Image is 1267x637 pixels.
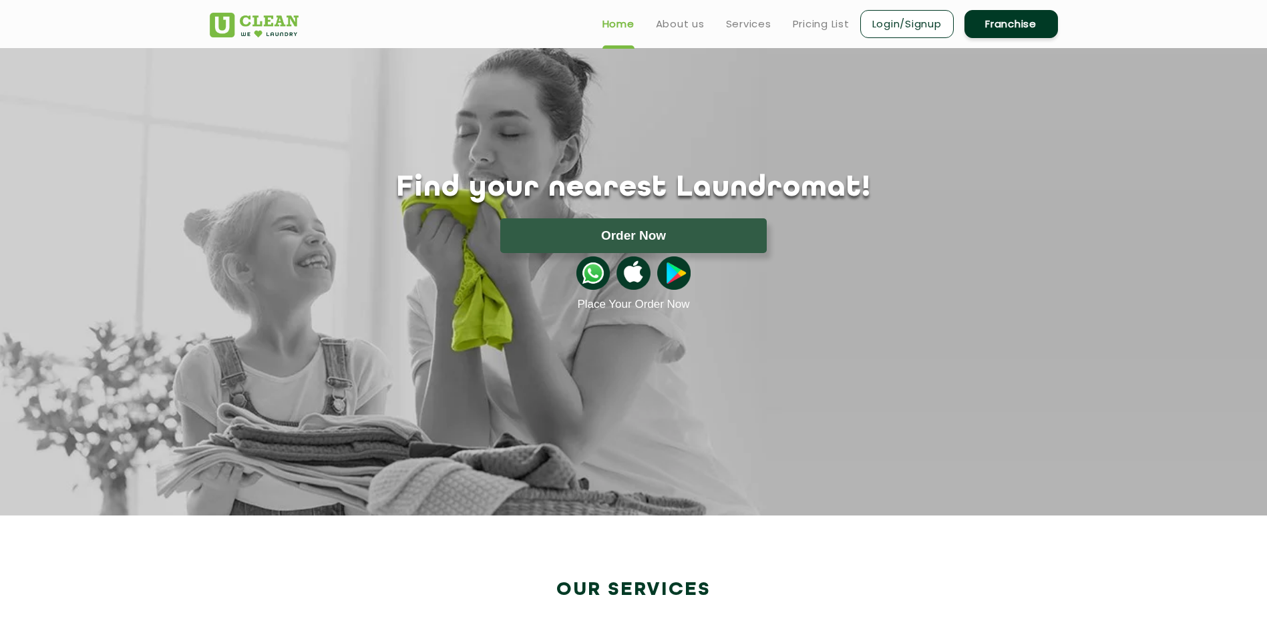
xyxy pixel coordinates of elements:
img: whatsappicon.png [576,256,610,290]
a: Login/Signup [860,10,954,38]
img: playstoreicon.png [657,256,691,290]
a: Services [726,16,771,32]
img: apple-icon.png [616,256,650,290]
a: Pricing List [793,16,850,32]
a: Place Your Order Now [577,298,689,311]
button: Order Now [500,218,767,253]
h1: Find your nearest Laundromat! [200,172,1068,205]
a: Home [602,16,635,32]
h2: Our Services [210,579,1058,601]
img: UClean Laundry and Dry Cleaning [210,13,299,37]
a: About us [656,16,705,32]
a: Franchise [964,10,1058,38]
